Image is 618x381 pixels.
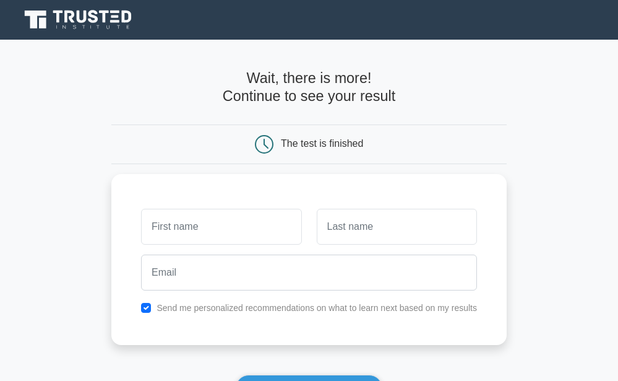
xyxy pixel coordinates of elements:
h4: Wait, there is more! Continue to see your result [111,69,507,104]
input: Last name [317,209,477,245]
input: Email [141,255,477,291]
div: The test is finished [281,138,363,149]
label: Send me personalized recommendations on what to learn next based on my results [157,303,477,313]
input: First name [141,209,301,245]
